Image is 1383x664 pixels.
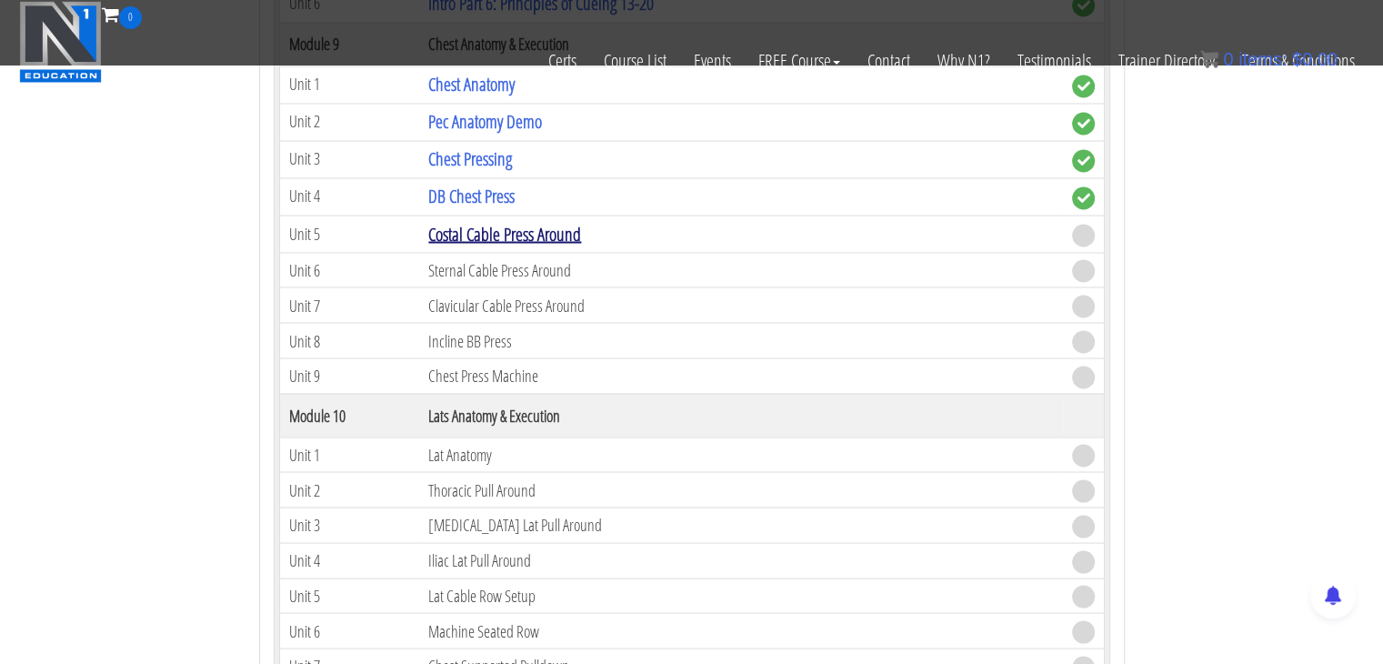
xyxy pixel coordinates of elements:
[279,215,419,252] td: Unit 5
[680,29,745,93] a: Events
[279,542,419,578] td: Unit 4
[419,542,1062,578] td: Iliac Lat Pull Around
[419,472,1062,508] td: Thoracic Pull Around
[1072,186,1095,209] span: complete
[419,437,1062,472] td: Lat Anatomy
[279,613,419,649] td: Unit 6
[1200,50,1218,68] img: icon11.png
[279,323,419,358] td: Unit 8
[428,109,542,134] a: Pec Anatomy Demo
[1072,112,1095,135] span: complete
[419,578,1062,613] td: Lat Cable Row Setup
[745,29,854,93] a: FREE Course
[279,508,419,543] td: Unit 3
[279,287,419,323] td: Unit 7
[419,287,1062,323] td: Clavicular Cable Press Around
[279,578,419,613] td: Unit 5
[854,29,924,93] a: Contact
[119,6,142,29] span: 0
[428,221,581,246] a: Costal Cable Press Around
[428,184,515,208] a: DB Chest Press
[535,29,590,93] a: Certs
[419,357,1062,393] td: Chest Press Machine
[1200,49,1338,69] a: 0 items: $0.00
[1292,49,1302,69] span: $
[428,72,515,96] a: Chest Anatomy
[279,177,419,215] td: Unit 4
[102,2,142,26] a: 0
[279,437,419,472] td: Unit 1
[419,323,1062,358] td: Incline BB Press
[279,140,419,177] td: Unit 3
[1223,49,1233,69] span: 0
[279,357,419,393] td: Unit 9
[279,103,419,140] td: Unit 2
[279,252,419,287] td: Unit 6
[1072,149,1095,172] span: complete
[279,393,419,437] th: Module 10
[1105,29,1228,93] a: Trainer Directory
[419,613,1062,649] td: Machine Seated Row
[924,29,1004,93] a: Why N1?
[428,146,512,171] a: Chest Pressing
[419,508,1062,543] td: [MEDICAL_DATA] Lat Pull Around
[590,29,680,93] a: Course List
[19,1,102,83] img: n1-education
[1292,49,1338,69] bdi: 0.00
[1004,29,1105,93] a: Testimonials
[419,252,1062,287] td: Sternal Cable Press Around
[1228,29,1368,93] a: Terms & Conditions
[279,472,419,508] td: Unit 2
[419,393,1062,437] th: Lats Anatomy & Execution
[1238,49,1287,69] span: items:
